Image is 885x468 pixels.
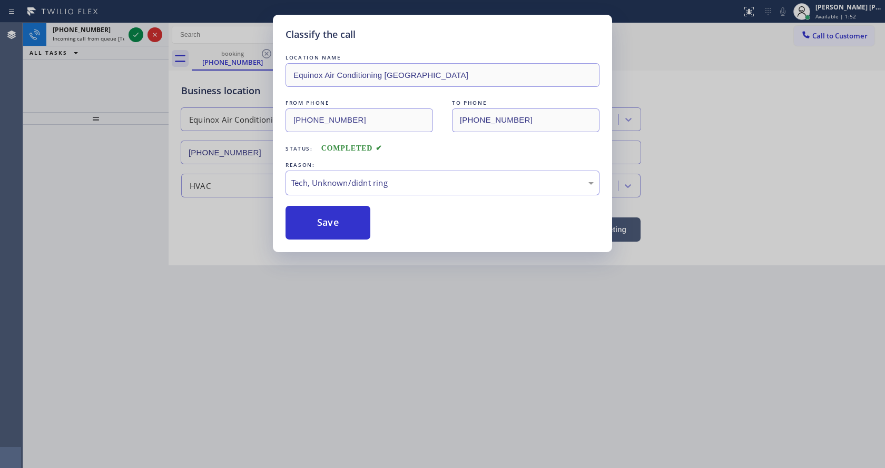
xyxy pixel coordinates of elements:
div: FROM PHONE [286,97,433,108]
div: LOCATION NAME [286,52,599,63]
input: To phone [452,108,599,132]
input: From phone [286,108,433,132]
h5: Classify the call [286,27,356,42]
span: COMPLETED [321,144,382,152]
div: Tech, Unknown/didnt ring [291,177,594,189]
span: Status: [286,145,313,152]
button: Save [286,206,370,240]
div: TO PHONE [452,97,599,108]
div: REASON: [286,160,599,171]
